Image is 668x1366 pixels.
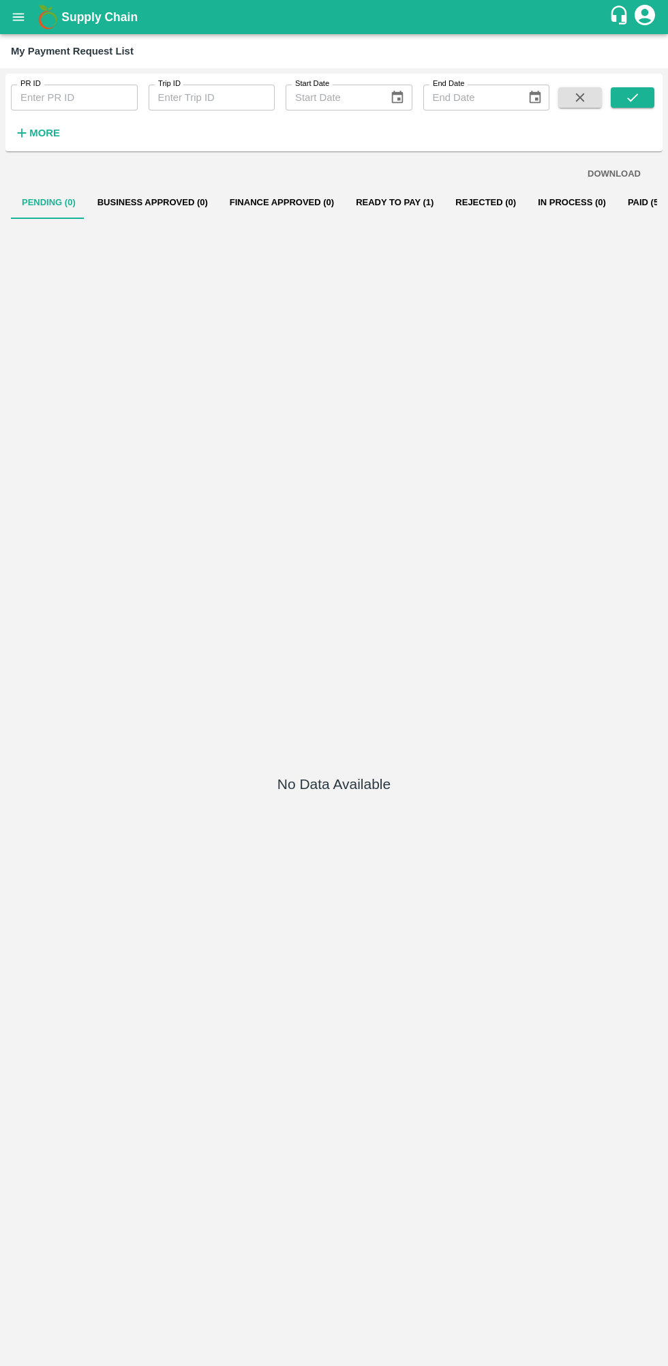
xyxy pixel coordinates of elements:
input: Start Date [286,85,379,110]
label: Start Date [295,78,329,89]
img: logo [34,3,61,31]
b: Supply Chain [61,10,138,24]
div: My Payment Request List [11,42,134,60]
button: open drawer [3,1,34,33]
label: End Date [433,78,464,89]
input: Enter Trip ID [149,85,275,110]
input: End Date [423,85,517,110]
button: More [11,121,63,145]
div: account of current user [633,3,657,31]
a: Supply Chain [61,8,609,27]
button: Pending (0) [11,186,87,219]
button: Rejected (0) [444,186,527,219]
button: In Process (0) [527,186,617,219]
input: Enter PR ID [11,85,138,110]
button: Choose date [384,85,410,110]
button: DOWNLOAD [582,162,646,186]
strong: More [29,128,60,138]
button: Choose date [522,85,548,110]
div: customer-support [609,5,633,29]
label: Trip ID [158,78,181,89]
label: PR ID [20,78,41,89]
button: Business Approved (0) [87,186,219,219]
h5: No Data Available [277,775,391,794]
button: Ready To Pay (1) [345,186,444,219]
button: Finance Approved (0) [219,186,345,219]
